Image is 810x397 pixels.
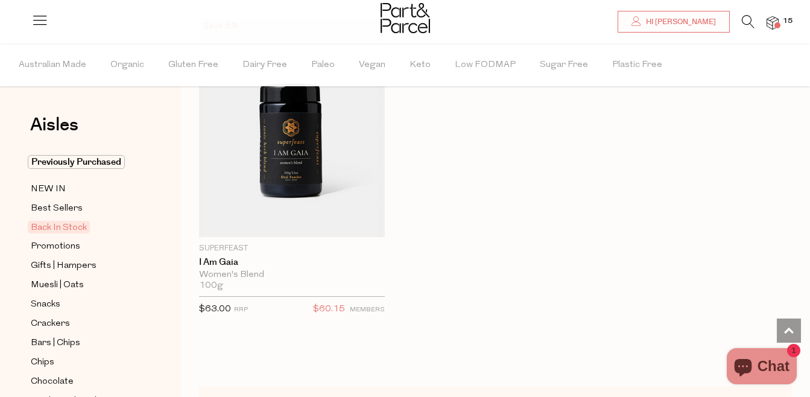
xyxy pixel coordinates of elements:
span: Back In Stock [28,221,90,233]
span: Promotions [31,240,80,254]
span: Chocolate [31,375,74,389]
span: Paleo [311,44,335,86]
span: Plastic Free [612,44,662,86]
inbox-online-store-chat: Shopify online store chat [723,348,800,387]
a: Aisles [30,116,78,146]
a: Promotions [31,239,141,254]
span: Chips [31,355,54,370]
a: Hi [PERSON_NAME] [618,11,730,33]
span: Previously Purchased [28,155,125,169]
p: SuperFeast [199,243,385,254]
span: Snacks [31,297,60,312]
span: Bars | Chips [31,336,80,351]
span: Aisles [30,112,78,138]
span: 15 [780,16,796,27]
span: NEW IN [31,182,66,197]
span: Low FODMAP [455,44,516,86]
span: $63.00 [199,305,231,314]
a: Back In Stock [31,220,141,235]
small: RRP [234,306,248,313]
span: Keto [410,44,431,86]
span: Crackers [31,317,70,331]
a: Best Sellers [31,201,141,216]
a: Crackers [31,316,141,331]
a: Gifts | Hampers [31,258,141,273]
span: Organic [110,44,144,86]
a: I am Gaia [199,257,385,268]
a: NEW IN [31,182,141,197]
a: Chocolate [31,374,141,389]
span: Gluten Free [168,44,218,86]
a: Chips [31,355,141,370]
span: $60.15 [313,302,345,317]
a: Muesli | Oats [31,278,141,293]
a: Snacks [31,297,141,312]
div: Women's Blend [199,270,385,281]
span: Best Sellers [31,202,83,216]
a: Previously Purchased [31,155,141,170]
small: MEMBERS [350,306,385,313]
span: Australian Made [19,44,86,86]
img: Part&Parcel [381,3,430,33]
a: 15 [767,16,779,29]
a: Bars | Chips [31,335,141,351]
img: I am Gaia [199,18,385,237]
span: Muesli | Oats [31,278,84,293]
span: 100g [199,281,223,291]
span: Dairy Free [242,44,287,86]
span: Gifts | Hampers [31,259,97,273]
span: Vegan [359,44,385,86]
span: Hi [PERSON_NAME] [643,17,716,27]
span: Sugar Free [540,44,588,86]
